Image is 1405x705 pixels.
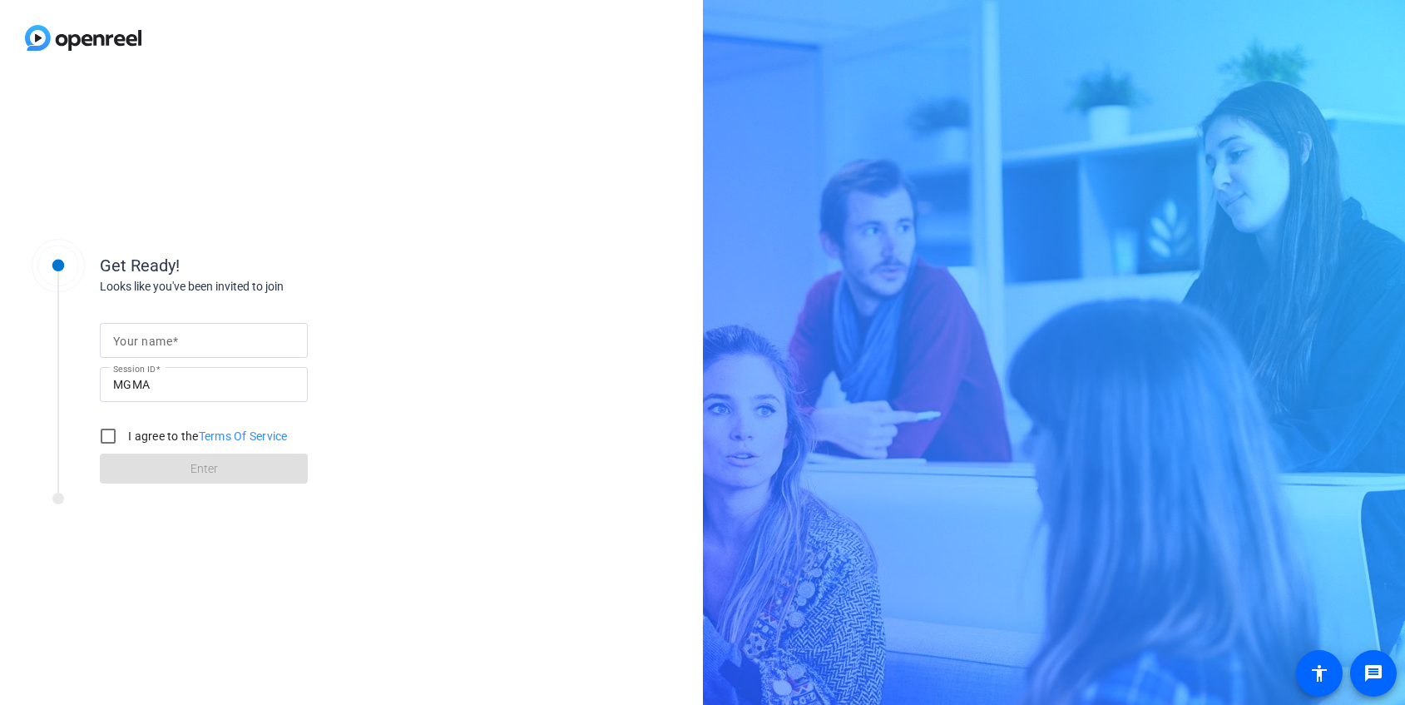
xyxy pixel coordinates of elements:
mat-icon: accessibility [1309,663,1329,683]
div: Get Ready! [100,253,433,278]
mat-label: Your name [113,335,172,348]
div: Looks like you've been invited to join [100,278,433,295]
label: I agree to the [125,428,288,444]
a: Terms Of Service [199,429,288,443]
mat-label: Session ID [113,364,156,374]
mat-icon: message [1363,663,1383,683]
